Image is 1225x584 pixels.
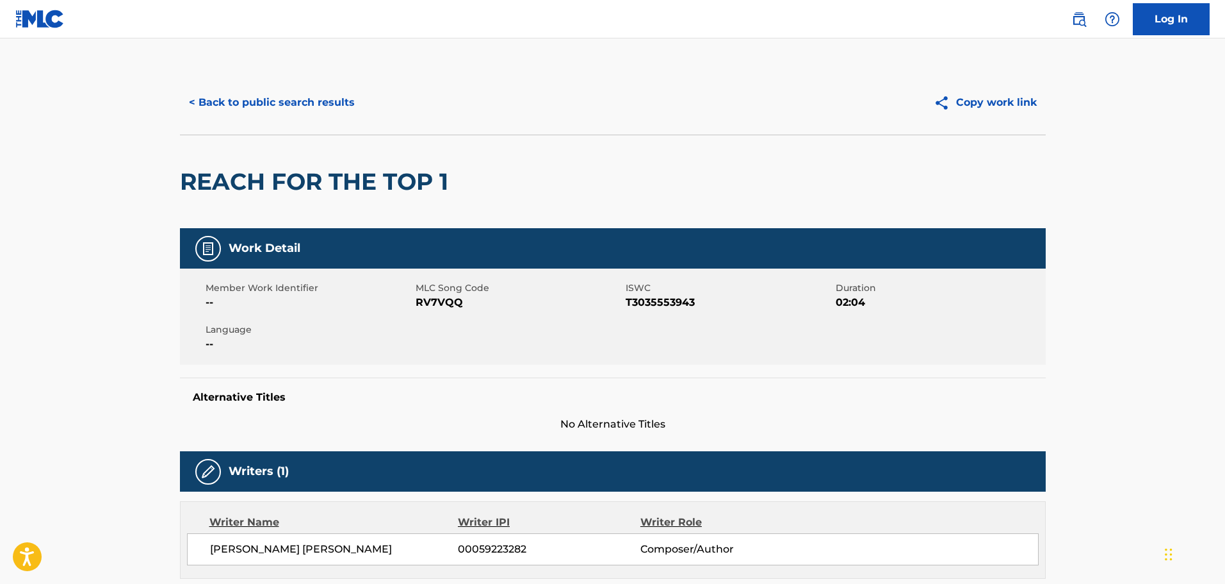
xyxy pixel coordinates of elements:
[640,515,806,530] div: Writer Role
[836,295,1042,310] span: 02:04
[180,417,1046,432] span: No Alternative Titles
[206,295,412,310] span: --
[200,464,216,480] img: Writers
[626,281,832,295] span: ISWC
[229,464,289,479] h5: Writers (1)
[229,241,300,256] h5: Work Detail
[209,515,458,530] div: Writer Name
[1161,522,1225,584] iframe: Chat Widget
[626,295,832,310] span: T3035553943
[1133,3,1210,35] a: Log In
[934,95,956,111] img: Copy work link
[925,87,1046,119] button: Copy work link
[15,10,65,28] img: MLC Logo
[180,167,455,196] h2: REACH FOR THE TOP 1
[458,542,640,557] span: 00059223282
[1165,535,1172,574] div: Drag
[1071,12,1087,27] img: search
[416,281,622,295] span: MLC Song Code
[210,542,458,557] span: [PERSON_NAME] [PERSON_NAME]
[836,281,1042,295] span: Duration
[1066,6,1092,32] a: Public Search
[1105,12,1120,27] img: help
[193,391,1033,404] h5: Alternative Titles
[416,295,622,310] span: RV7VQQ
[206,323,412,337] span: Language
[206,337,412,352] span: --
[640,542,806,557] span: Composer/Author
[200,241,216,256] img: Work Detail
[1099,6,1125,32] div: Help
[206,281,412,295] span: Member Work Identifier
[180,87,364,119] button: < Back to public search results
[458,515,640,530] div: Writer IPI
